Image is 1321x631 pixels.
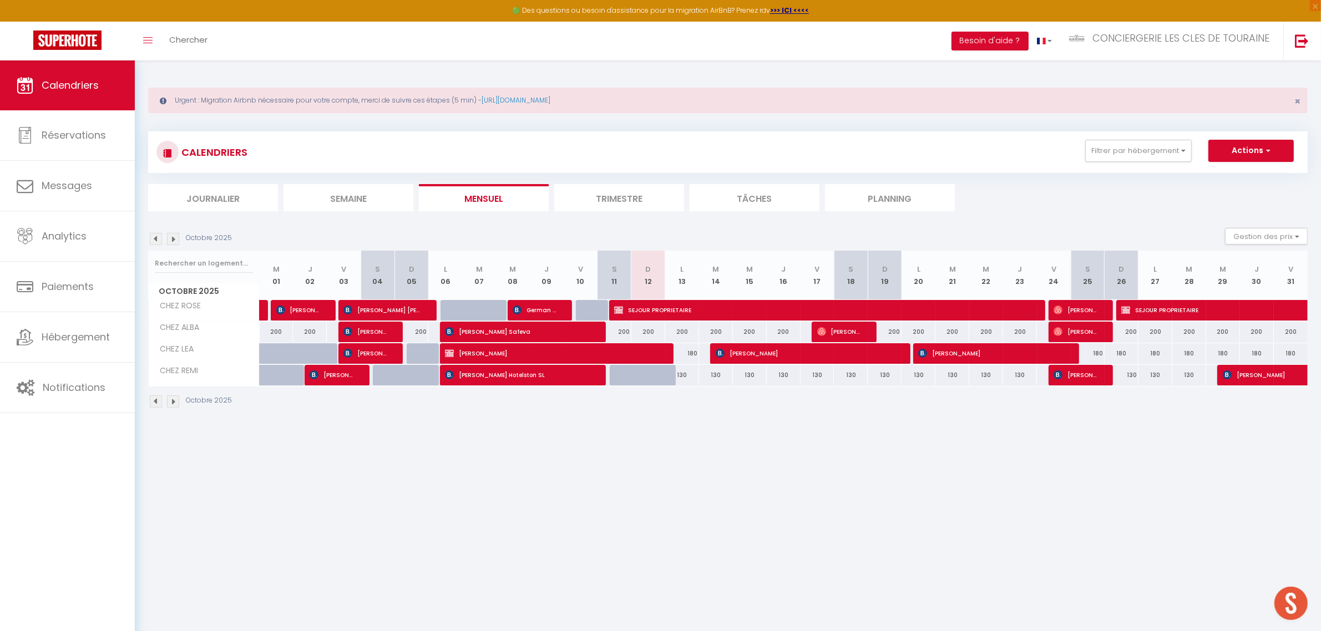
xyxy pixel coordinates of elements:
abbr: L [444,264,447,274]
span: [PERSON_NAME] Hotelston SL [445,364,591,385]
div: 130 [935,365,969,385]
abbr: V [578,264,583,274]
th: 29 [1206,251,1240,300]
button: Gestion des prix [1225,228,1308,245]
abbr: M [712,264,719,274]
div: 130 [969,365,1003,385]
li: Journalier [148,184,278,211]
span: Paiements [42,279,94,293]
a: [URL][DOMAIN_NAME] [482,95,550,105]
th: 20 [902,251,935,300]
input: Rechercher un logement... [155,253,253,273]
a: >>> ICI <<<< [770,6,809,15]
span: × [1294,94,1300,108]
abbr: M [273,264,280,274]
div: 130 [834,365,868,385]
th: 31 [1274,251,1308,300]
div: 200 [1206,322,1240,342]
th: 22 [969,251,1003,300]
div: 130 [1105,365,1138,385]
div: 200 [1138,322,1172,342]
div: 200 [1172,322,1206,342]
span: German Jimena de [PERSON_NAME] [513,299,558,320]
div: 180 [1138,343,1172,364]
div: 200 [767,322,801,342]
div: 200 [1105,322,1138,342]
span: Chercher [169,34,207,45]
abbr: V [814,264,819,274]
th: 27 [1138,251,1172,300]
li: Mensuel [419,184,549,211]
div: 200 [868,322,902,342]
div: 200 [1274,322,1308,342]
div: 130 [767,365,801,385]
span: [PERSON_NAME] [343,343,388,364]
div: 200 [598,322,631,342]
abbr: L [917,264,920,274]
th: 23 [1003,251,1037,300]
th: 05 [394,251,428,300]
span: [PERSON_NAME] [817,321,862,342]
div: 200 [293,322,327,342]
div: 200 [631,322,665,342]
span: Octobre 2025 [149,283,259,299]
th: 17 [801,251,834,300]
span: Hébergement [42,330,110,344]
span: [PERSON_NAME] [1054,364,1099,385]
h3: CALENDRIERS [179,140,247,165]
div: 200 [665,322,699,342]
abbr: D [882,264,888,274]
th: 07 [462,251,496,300]
abbr: M [1186,264,1192,274]
img: ... [1069,34,1085,43]
th: 10 [564,251,598,300]
div: 180 [1172,343,1206,364]
div: 130 [699,365,733,385]
button: Close [1294,96,1300,106]
p: Octobre 2025 [186,233,232,243]
div: 200 [1240,322,1274,342]
div: 130 [801,365,834,385]
span: [PERSON_NAME] [1054,299,1099,320]
span: CHEZ ALBA [150,322,203,334]
span: [PERSON_NAME] [445,343,659,364]
span: CHEZ REMI [150,365,201,377]
th: 04 [361,251,394,300]
abbr: J [544,264,549,274]
th: 12 [631,251,665,300]
abbr: M [746,264,753,274]
th: 09 [530,251,564,300]
span: SEJOUR PROPRIETAIRE [614,299,1031,320]
div: 130 [1138,365,1172,385]
div: 130 [902,365,935,385]
th: 26 [1105,251,1138,300]
th: 13 [665,251,699,300]
abbr: S [1085,264,1090,274]
abbr: V [341,264,346,274]
th: 15 [733,251,767,300]
div: 200 [902,322,935,342]
span: CHEZ ROSE [150,300,204,312]
a: Chercher [161,22,216,60]
div: 200 [969,322,1003,342]
th: 24 [1037,251,1071,300]
abbr: D [1118,264,1124,274]
div: 180 [1274,343,1308,364]
abbr: M [983,264,990,274]
div: 180 [1240,343,1274,364]
div: 200 [699,322,733,342]
abbr: D [409,264,414,274]
abbr: J [308,264,312,274]
div: 200 [394,322,428,342]
img: logout [1295,34,1309,48]
abbr: L [1153,264,1157,274]
div: 200 [935,322,969,342]
div: 180 [665,343,699,364]
abbr: L [680,264,684,274]
p: Octobre 2025 [186,395,232,406]
span: [PERSON_NAME] [716,343,896,364]
span: CONCIERGERIE LES CLES DE TOURAINE [1092,31,1269,45]
th: 06 [428,251,462,300]
div: 130 [1172,365,1206,385]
